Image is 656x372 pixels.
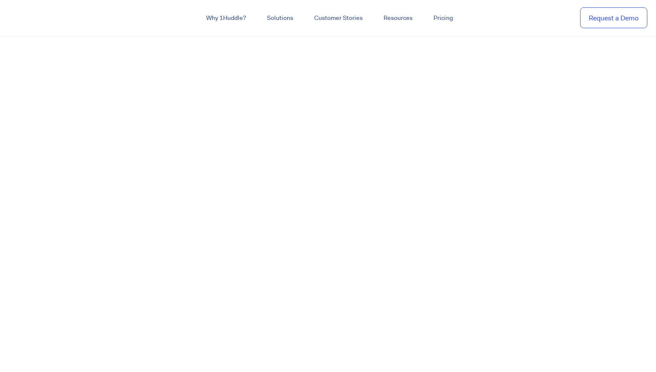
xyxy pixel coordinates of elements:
a: Resources [373,10,423,26]
a: Solutions [256,10,304,26]
img: ... [9,10,71,26]
a: Customer Stories [304,10,373,26]
a: Why 1Huddle? [196,10,256,26]
a: Request a Demo [580,7,647,29]
a: Pricing [423,10,463,26]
